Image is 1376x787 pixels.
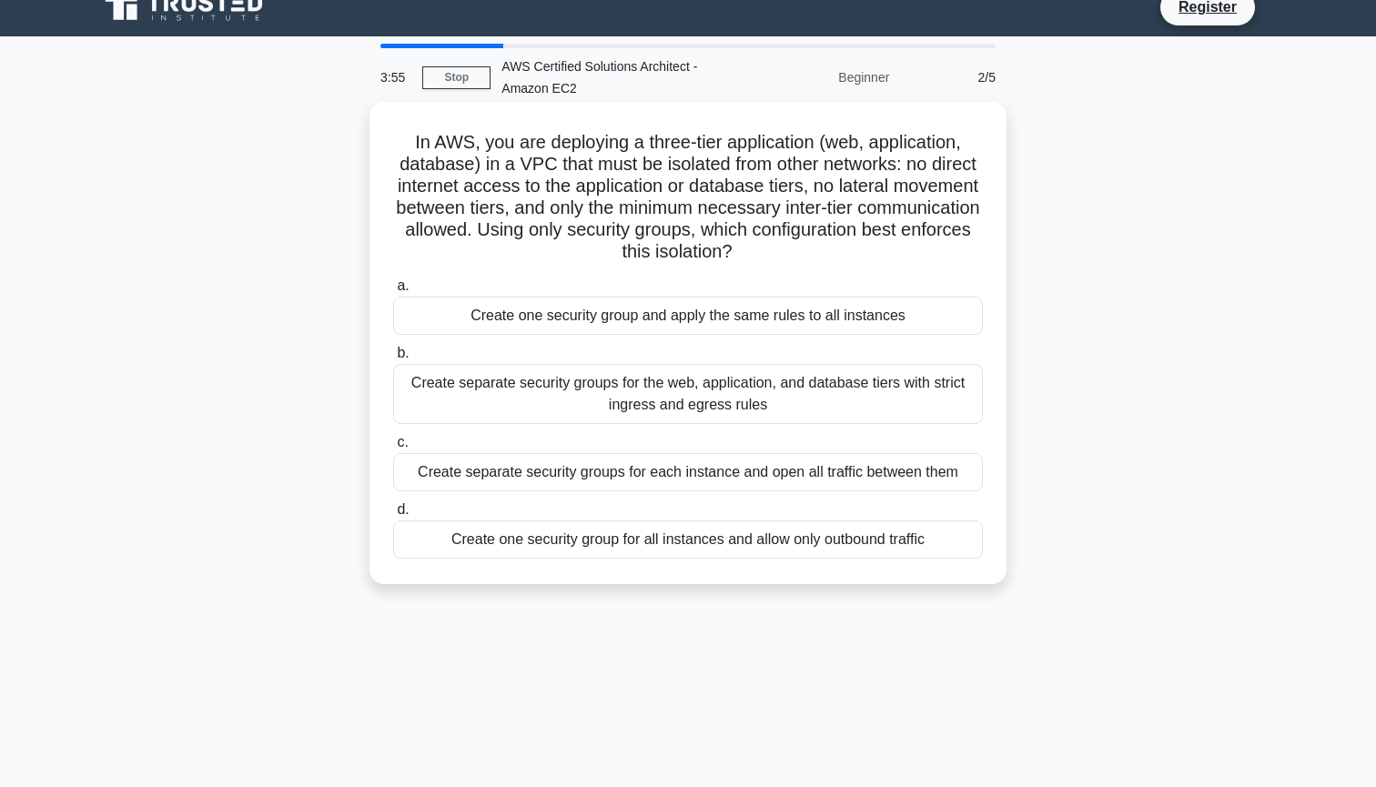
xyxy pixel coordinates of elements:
div: 2/5 [900,59,1007,96]
div: Beginner [741,59,900,96]
div: Create one security group for all instances and allow only outbound traffic [393,520,983,559]
h5: In AWS, you are deploying a three-tier application (web, application, database) in a VPC that mus... [391,131,985,264]
div: 3:55 [369,59,422,96]
span: d. [397,501,409,517]
div: Create separate security groups for the web, application, and database tiers with strict ingress ... [393,364,983,424]
div: AWS Certified Solutions Architect - Amazon EC2 [491,48,741,106]
span: b. [397,345,409,360]
span: a. [397,277,409,293]
div: Create one security group and apply the same rules to all instances [393,297,983,335]
div: Create separate security groups for each instance and open all traffic between them [393,453,983,491]
span: c. [397,434,408,449]
a: Stop [422,66,491,89]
